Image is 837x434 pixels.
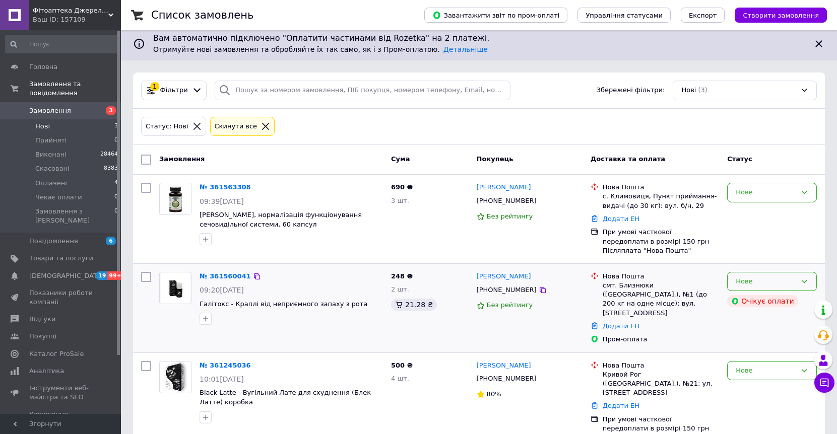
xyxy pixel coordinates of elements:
span: Товари та послуги [29,254,93,263]
div: Пром-оплата [603,335,719,344]
span: [PHONE_NUMBER] [477,197,537,204]
div: Ваш ID: 157109 [33,15,121,24]
div: Нова Пошта [603,183,719,192]
span: Статус [727,155,752,163]
a: № 361563308 [200,183,251,191]
a: Фото товару [159,361,191,393]
span: Каталог ProSale [29,349,84,358]
a: Black Latte - Вугільний Лате для схуднення (Блек Латте) коробка [200,389,371,406]
span: 0 [114,193,118,202]
span: Управління сайтом [29,410,93,428]
span: Покупці [29,332,56,341]
span: Cума [391,155,410,163]
div: При умові часткової передоплати в розмірі 150 грн Післяплата "Нова Пошта" [603,228,719,255]
span: 500 ₴ [391,361,413,369]
span: Покупець [477,155,513,163]
span: Показники роботи компанії [29,288,93,307]
span: Прийняті [35,136,67,145]
span: Доставка та оплата [591,155,665,163]
div: смт. Близнюки ([GEOGRAPHIC_DATA].), №1 (до 200 кг на одне місце): вул. [STREET_ADDRESS] [603,281,719,318]
button: Створити замовлення [735,8,827,23]
input: Пошук [5,35,119,53]
span: Замовлення та повідомлення [29,80,121,98]
span: Повідомлення [29,237,78,246]
span: 248 ₴ [391,272,413,280]
span: 0 [114,136,118,145]
span: 6 [106,237,116,245]
span: Вам автоматично підключено "Оплатити частинами від Rozetka" на 2 платежі. [153,33,805,44]
span: Чекає оплати [35,193,82,202]
span: 28464 [100,150,118,159]
span: 3 [114,122,118,131]
img: Фото товару [161,361,190,393]
div: Кривой Рог ([GEOGRAPHIC_DATA].), №21: ул. [STREET_ADDRESS] [603,370,719,398]
span: Без рейтингу [487,301,533,309]
button: Управління статусами [577,8,671,23]
button: Експорт [681,8,725,23]
div: Нова Пошта [603,361,719,370]
span: Виконані [35,150,67,159]
span: 10:01[DATE] [200,375,244,383]
span: 690 ₴ [391,183,413,191]
span: 3 шт. [391,197,409,204]
a: Галітокс - Краплі від неприємного запаху з рота [200,300,367,308]
span: 0 [114,207,118,225]
a: № 361560041 [200,272,251,280]
span: (3) [698,86,707,94]
div: Нова Пошта [603,272,719,281]
span: Нові [35,122,50,131]
div: 1 [150,82,159,91]
h1: Список замовлень [151,9,253,21]
span: 80% [487,390,501,398]
a: Фото товару [159,272,191,304]
span: 8383 [104,164,118,173]
a: № 361245036 [200,361,251,369]
span: Замовлення [29,106,71,115]
span: Замовлення [159,155,205,163]
span: Завантажити звіт по пром-оплаті [432,11,559,20]
span: Інструменти веб-майстра та SEO [29,384,93,402]
span: Оплачені [35,179,67,188]
a: Додати ЕН [603,322,639,330]
span: Експорт [689,12,717,19]
div: Нове [736,187,796,198]
span: Фільтри [160,86,188,95]
input: Пошук за номером замовлення, ПІБ покупця, номером телефону, Email, номером накладної [215,81,510,100]
div: с. Климовиця, Пункт приймання-видачі (до 30 кг): вул. б/н, 29 [603,192,719,210]
a: Фото товару [159,183,191,215]
span: 2 шт. [391,285,409,293]
a: [PERSON_NAME], нормалізація функціонування сечовидільної системи, 60 капсул [200,211,362,228]
span: 4 [114,179,118,188]
a: [PERSON_NAME] [477,272,531,281]
a: Детальніше [443,45,488,53]
span: 99+ [107,271,124,280]
span: Нові [681,86,696,95]
a: Створити замовлення [725,11,827,19]
button: Завантажити звіт по пром-оплаті [424,8,567,23]
div: Очікує оплати [727,295,798,307]
span: 19 [96,271,107,280]
span: 09:39[DATE] [200,197,244,205]
div: Cкинути все [213,121,260,132]
span: 09:20[DATE] [200,286,244,294]
a: [PERSON_NAME] [477,361,531,371]
span: Замовлення з [PERSON_NAME] [35,207,114,225]
span: Отримуйте нові замовлення та обробляйте їх так само, як і з Пром-оплатою. [153,45,488,53]
span: Збережені фільтри: [597,86,665,95]
span: [PHONE_NUMBER] [477,375,537,382]
a: Додати ЕН [603,215,639,223]
span: Управління статусами [586,12,663,19]
div: Нове [736,366,796,376]
span: Аналітика [29,367,64,376]
span: 4 шт. [391,375,409,382]
span: Створити замовлення [743,12,819,19]
div: Статус: Нові [144,121,190,132]
span: Скасовані [35,164,70,173]
span: [DEMOGRAPHIC_DATA] [29,271,104,280]
span: Без рейтингу [487,212,533,220]
img: Фото товару [161,272,189,304]
span: Фітоаптека Джерело здоров'я [33,6,108,15]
